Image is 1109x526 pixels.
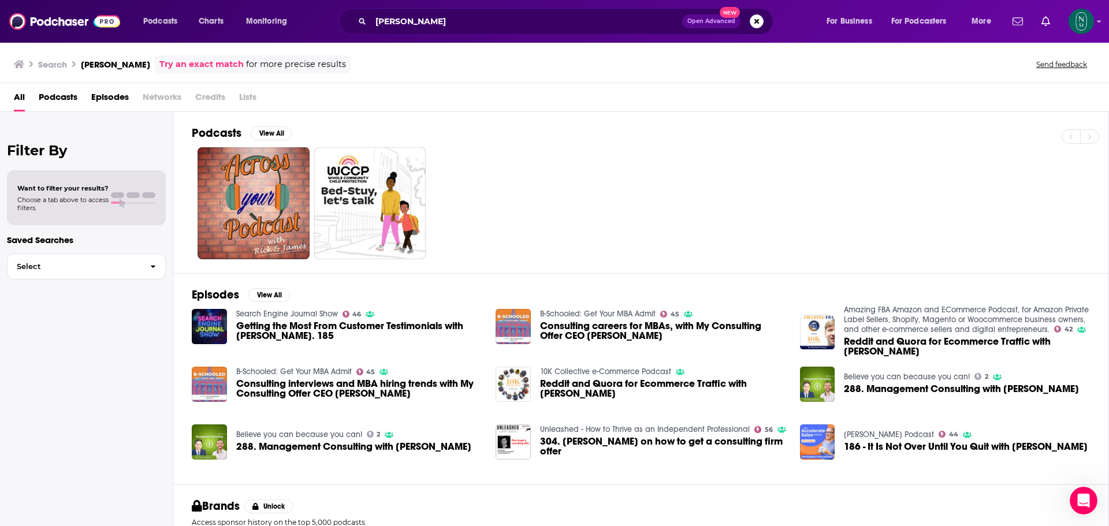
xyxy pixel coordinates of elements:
span: Networks [143,88,181,111]
div: Support Bot says… [9,189,222,304]
button: Home [181,5,203,27]
div: Support Bot says… [9,49,222,84]
button: Send feedback [1033,59,1091,69]
button: View All [251,126,292,140]
span: 2 [377,432,380,437]
div: NewtonStreet says… [9,84,222,152]
span: 45 [366,370,375,375]
a: Consulting interviews and MBA hiring trends with My Consulting Offer CEO Davis Nguyen [236,379,482,398]
a: 2 [974,373,988,380]
div: Close [203,5,224,25]
div: Support Bot • [DATE] [18,343,92,350]
div: Hello! I am trying to add an Instagram and TikTok link for my creator I'm managing, [PERSON_NAME]... [42,84,222,143]
button: Gif picker [36,378,46,387]
h2: Get help faster [24,210,207,219]
span: 56 [765,427,773,432]
img: Profile image for Support Bot [33,6,51,25]
span: 288. Management Consulting with [PERSON_NAME] [844,384,1079,394]
button: Upload attachment [55,378,64,387]
img: Consulting careers for MBAs, with My Consulting Offer CEO Davis Nguyen [496,309,531,344]
a: Getting the Most From Customer Testimonials with Davis Nguyen - Ep. 185 [236,321,482,341]
textarea: Message… [10,354,221,374]
span: 186 - It Is Not Over Until You Quit with [PERSON_NAME] [844,442,1088,452]
span: Reddit and Quora for Ecommerce Traffic with [PERSON_NAME] [844,337,1090,356]
span: 44 [949,432,958,437]
button: Emoji picker [18,378,27,387]
span: Choose one… [34,258,187,281]
a: Reddit and Quora for Ecommerce Traffic with Davis Nguyen [496,367,531,402]
div: Hi there, how can we help? [18,56,128,68]
a: Amazing FBA Amazon and ECommerce Podcast, for Amazon Private Label Sellers, Shopify, Magento or W... [844,305,1089,334]
span: For Podcasters [891,13,947,29]
span: Consulting careers for MBAs, with My Consulting Offer CEO [PERSON_NAME] [540,321,786,341]
button: View All [248,288,290,302]
a: Try an exact match [159,58,244,71]
span: Credits [195,88,225,111]
a: EpisodesView All [192,288,290,302]
button: Start recording [73,378,83,387]
a: Believe you can because you can! [236,430,362,439]
img: Consulting interviews and MBA hiring trends with My Consulting Offer CEO Davis Nguyen [192,367,227,402]
button: open menu [963,12,1006,31]
a: Consulting careers for MBAs, with My Consulting Offer CEO Davis Nguyen [540,321,786,341]
span: New [720,7,740,18]
div: Share some context to help the team respond better and faster. [9,152,189,188]
a: Charts [191,12,230,31]
a: Show notifications dropdown [1008,12,1028,31]
div: Support Bot says… [9,152,222,189]
p: The team can also help [56,14,144,26]
img: 186 - It Is Not Over Until You Quit with Davis Nguyen [800,424,835,460]
div: You can return here anytime to see responses and send updates.Support Bot • [DATE] [9,304,189,341]
span: Reddit and Quora for Ecommerce Traffic with [PERSON_NAME] [540,379,786,398]
iframe: Intercom live chat [1070,487,1097,514]
div: Search podcasts, credits, & more... [350,8,784,35]
a: 288. Management Consulting with Davis Nguyen [192,424,227,460]
p: Saved Searches [7,234,166,245]
h3: Send the team some context [24,223,207,232]
button: Unlock [244,499,293,513]
input: Search podcasts, credits, & more... [371,12,682,31]
span: Consulting interviews and MBA hiring trends with My Consulting Offer CEO [PERSON_NAME] [236,379,482,398]
a: 46 [343,311,362,318]
span: Select [8,263,141,270]
img: 304. Davis Nguyen on how to get a consulting firm offer [496,424,531,460]
a: 288. Management Consulting with Davis Nguyen [236,442,471,452]
span: 304. [PERSON_NAME] on how to get a consulting firm offer [540,437,786,456]
div: Hi there, how can we help? [9,49,137,74]
button: Send a message… [198,374,217,392]
a: 44 [939,431,958,438]
a: 42 [1054,326,1073,333]
a: Show notifications dropdown [1037,12,1055,31]
a: Paul Higgins Podcast [844,430,934,439]
h3: [PERSON_NAME] [81,59,150,70]
h2: Podcasts [192,126,241,140]
a: Search Engine Journal Show [236,309,338,319]
a: 10K Collective e-Commerce Podcast [540,367,671,376]
a: Episodes [91,88,129,111]
div: Issue [24,243,207,255]
a: B-Schooled: Get Your MBA Admit [540,309,656,319]
a: Podcasts [39,88,77,111]
div: Choose one… [24,258,207,282]
a: B-Schooled: Get Your MBA Admit [236,367,352,376]
a: Podchaser - Follow, Share and Rate Podcasts [9,10,120,32]
div: Support Bot says… [9,304,222,366]
span: Getting the Most From Customer Testimonials with [PERSON_NAME]. 185 [236,321,482,341]
span: Monitoring [246,13,287,29]
a: Reddit and Quora for Ecommerce Traffic with Davis Nguyen [800,315,835,350]
img: 288. Management Consulting with Davis Nguyen [800,367,835,402]
span: Want to filter your results? [17,184,109,192]
h2: Episodes [192,288,239,302]
button: Select [7,253,166,279]
img: Getting the Most From Customer Testimonials with Davis Nguyen - Ep. 185 [192,309,227,344]
a: 45 [356,368,375,375]
span: More [972,13,991,29]
span: 2 [985,374,988,379]
a: 45 [660,311,679,318]
span: Lists [239,88,256,111]
h2: Filter By [7,142,166,159]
